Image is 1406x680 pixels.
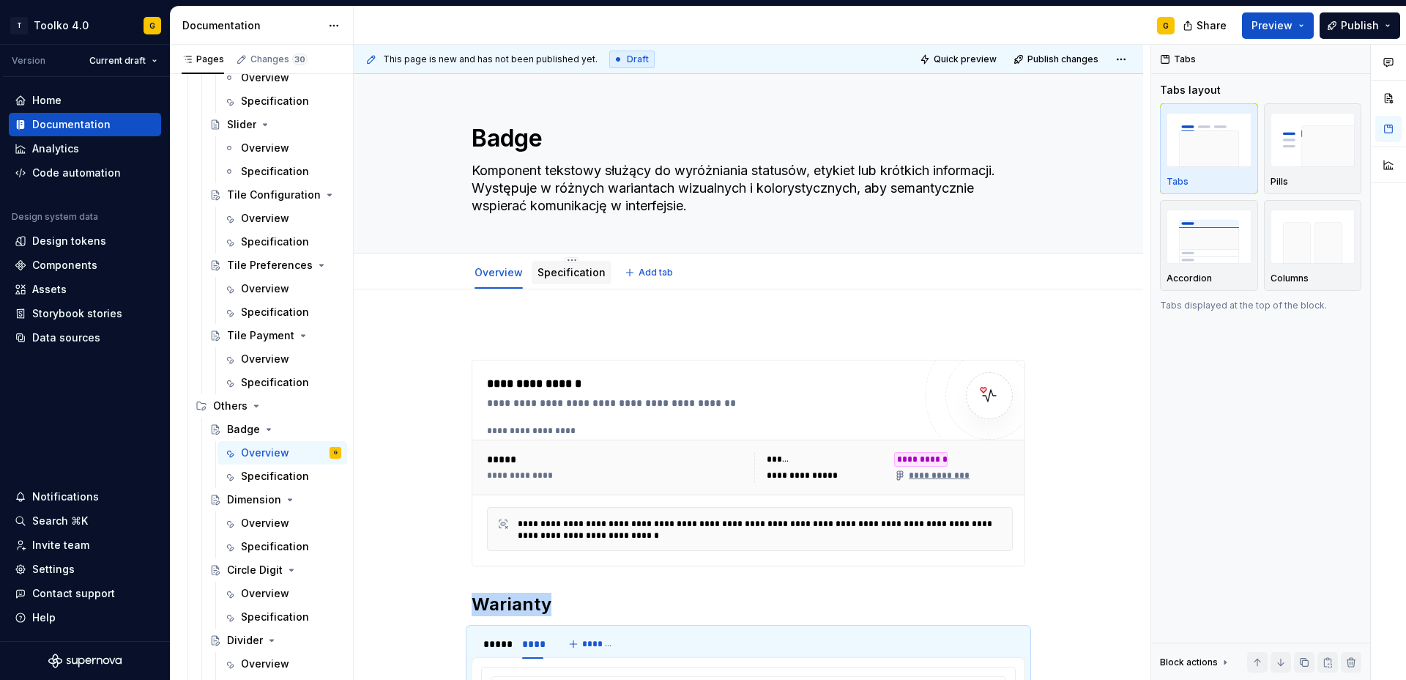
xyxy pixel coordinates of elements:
button: Contact support [9,582,161,605]
span: Share [1197,18,1227,33]
a: Overview [475,266,523,278]
div: Overview [241,70,289,85]
div: Slider [227,117,256,132]
div: Overview [241,141,289,155]
span: Quick preview [934,53,997,65]
div: Specification [241,234,309,249]
a: Specification [217,371,347,394]
div: Badge [227,422,260,437]
a: Components [9,254,161,277]
div: G [1163,20,1169,32]
button: Quick preview [915,49,1003,70]
div: Overview [241,586,289,601]
div: Tile Configuration [227,188,321,202]
div: Toolko 4.0 [34,18,89,33]
div: Search ⌘K [32,514,88,528]
img: placeholder [1167,113,1251,166]
p: Pills [1271,176,1288,188]
a: Circle Digit [204,558,347,582]
a: Documentation [9,113,161,136]
button: Search ⌘K [9,509,161,533]
a: Code automation [9,161,161,185]
span: Draft [627,53,649,65]
div: Overview [241,281,289,296]
div: Code automation [32,166,121,180]
a: Analytics [9,137,161,160]
div: Settings [32,562,75,577]
div: Overview [241,352,289,366]
a: Tile Configuration [204,183,347,207]
div: Contact support [32,586,115,601]
div: G [149,20,155,32]
div: Block actions [1160,657,1218,668]
button: placeholderPills [1264,103,1362,194]
div: Specification [241,305,309,319]
button: Notifications [9,485,161,509]
div: Dimension [227,492,281,507]
textarea: Komponent tekstowy służący do wyróżniania statusów, etykiet lub krótkich informacji. Występuje w ... [469,159,1022,218]
a: Specification [217,300,347,324]
div: Components [32,258,97,273]
div: Others [213,399,248,413]
a: Tile Payment [204,324,347,347]
div: Analytics [32,141,79,156]
a: Design tokens [9,229,161,253]
div: Documentation [182,18,321,33]
h2: Warianty [472,593,1025,616]
a: Data sources [9,326,161,350]
span: 30 [292,53,308,65]
svg: Supernova Logo [48,654,122,668]
div: Specification [241,539,309,554]
div: Specification [241,164,309,179]
div: Specification [241,469,309,484]
div: Circle Digit [227,563,283,577]
a: Specification [217,160,347,183]
a: Overview [217,277,347,300]
a: Overview [217,66,347,89]
a: Storybook stories [9,302,161,325]
a: Overview [217,582,347,605]
a: Specification [217,230,347,254]
div: Overview [241,516,289,531]
div: Tile Preferences [227,258,313,273]
a: Home [9,89,161,112]
div: Overview [469,256,529,287]
a: Divider [204,629,347,652]
div: T [10,17,28,34]
div: Tile Payment [227,328,294,343]
img: placeholder [1271,113,1355,166]
div: Data sources [32,330,100,345]
div: Notifications [32,489,99,504]
p: Tabs displayed at the top of the block. [1160,300,1361,311]
a: Overview [217,136,347,160]
button: placeholderAccordion [1160,200,1258,291]
a: Tile Preferences [204,254,347,277]
a: Slider [204,113,347,136]
p: Columns [1271,273,1309,284]
div: Divider [227,633,263,648]
button: placeholderColumns [1264,200,1362,291]
div: Overview [241,657,289,671]
div: Specification [241,94,309,108]
img: placeholder [1271,210,1355,263]
p: Accordion [1167,273,1212,284]
div: Others [190,394,347,418]
div: Home [32,93,62,108]
div: Documentation [32,117,111,132]
span: Preview [1251,18,1292,33]
span: Add tab [639,267,673,278]
button: Publish [1320,12,1400,39]
a: Dimension [204,488,347,511]
div: Specification [241,375,309,390]
a: Overview [217,207,347,230]
a: Overview [217,347,347,371]
p: Tabs [1167,176,1189,188]
div: Invite team [32,538,89,552]
button: Help [9,606,161,629]
button: placeholderTabs [1160,103,1258,194]
div: Overview [241,446,289,460]
a: Invite team [9,533,161,557]
img: placeholder [1167,210,1251,263]
span: Current draft [89,55,146,67]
